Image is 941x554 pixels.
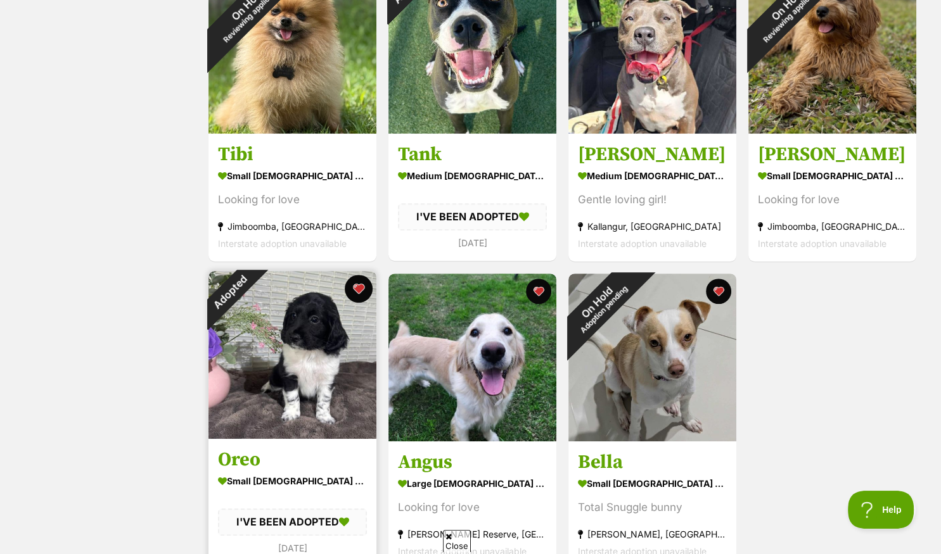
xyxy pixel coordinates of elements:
a: On HoldReviewing applications [208,123,376,136]
a: [PERSON_NAME] small [DEMOGRAPHIC_DATA] Dog Looking for love Jimboomba, [GEOGRAPHIC_DATA] Intersta... [748,133,916,261]
div: small [DEMOGRAPHIC_DATA] Dog [218,472,367,490]
h3: Oreo [218,448,367,472]
div: Looking for love [758,191,907,208]
a: Adopted [208,429,376,441]
span: Interstate adoption unavailable [758,238,887,249]
div: medium [DEMOGRAPHIC_DATA] Dog [398,167,547,185]
img: Angus [388,274,556,441]
button: favourite [345,275,373,303]
h3: [PERSON_NAME] [758,142,907,167]
img: Bella [568,274,736,441]
div: Jimboomba, [GEOGRAPHIC_DATA] [758,218,907,235]
span: Interstate adoption unavailable [578,238,707,249]
div: I'VE BEEN ADOPTED [398,203,547,230]
div: Jimboomba, [GEOGRAPHIC_DATA] [218,218,367,235]
a: On HoldAdoption pending [568,431,736,444]
div: small [DEMOGRAPHIC_DATA] Dog [758,167,907,185]
img: Oreo [208,271,376,439]
a: Tank medium [DEMOGRAPHIC_DATA] Dog I'VE BEEN ADOPTED [DATE] favourite [388,133,556,260]
h3: Bella [578,450,727,474]
div: small [DEMOGRAPHIC_DATA] Dog [578,474,727,493]
div: Gentle loving girl! [578,191,727,208]
h3: Angus [398,450,547,474]
div: Kallangur, [GEOGRAPHIC_DATA] [578,218,727,235]
span: Adoption pending [579,284,629,334]
div: On Hold [544,249,655,360]
h3: Tank [398,142,547,167]
div: large [DEMOGRAPHIC_DATA] Dog [398,474,547,493]
iframe: Help Scout Beacon - Open [848,491,916,529]
button: favourite [526,279,551,304]
a: [PERSON_NAME] medium [DEMOGRAPHIC_DATA] Dog Gentle loving girl! Kallangur, [GEOGRAPHIC_DATA] Inte... [568,133,736,261]
div: I'VE BEEN ADOPTED [218,508,367,535]
a: Tibi small [DEMOGRAPHIC_DATA] Dog Looking for love Jimboomba, [GEOGRAPHIC_DATA] Interstate adopti... [208,133,376,261]
div: [PERSON_NAME] Reserve, [GEOGRAPHIC_DATA] [398,526,547,543]
h3: Tibi [218,142,367,167]
h3: [PERSON_NAME] [578,142,727,167]
a: On HoldReviewing applications [748,123,916,136]
div: Looking for love [398,499,547,516]
div: [PERSON_NAME], [GEOGRAPHIC_DATA] [578,526,727,543]
div: Adopted [191,255,267,330]
a: Adopted [388,123,556,136]
div: small [DEMOGRAPHIC_DATA] Dog [218,167,367,185]
div: Total Snuggle bunny [578,499,727,516]
button: favourite [706,279,731,304]
div: medium [DEMOGRAPHIC_DATA] Dog [578,167,727,185]
div: [DATE] [398,234,547,251]
span: Interstate adoption unavailable [218,238,347,249]
div: Looking for love [218,191,367,208]
span: Close [443,530,471,552]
